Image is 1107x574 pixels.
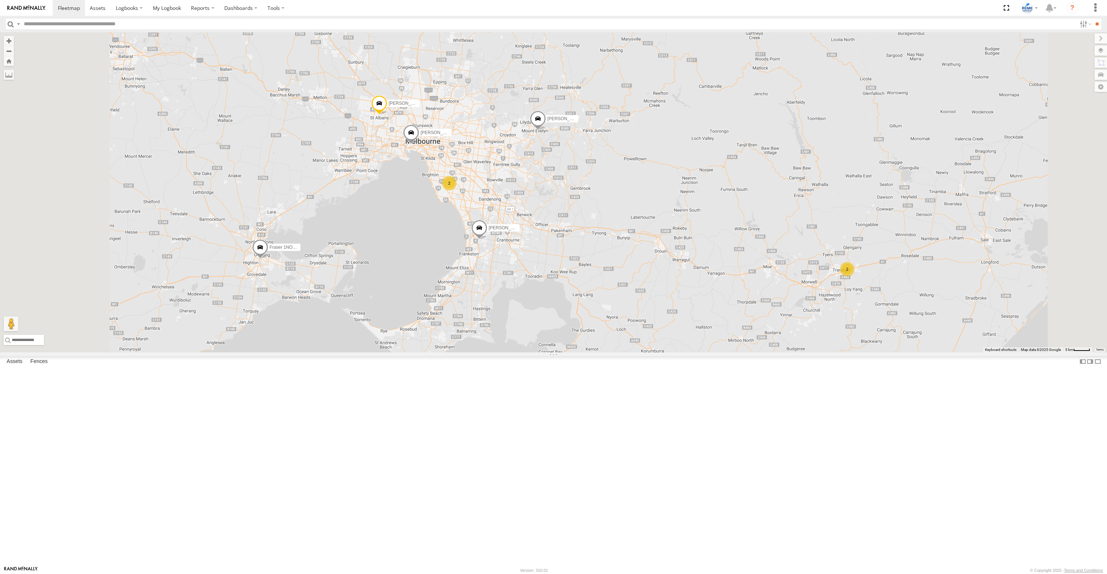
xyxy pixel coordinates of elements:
[4,36,14,46] button: Zoom in
[547,116,641,121] span: [PERSON_NAME] BVX766 - 353635113521492
[4,56,14,66] button: Zoom Home
[1094,356,1102,367] label: Hide Summary Table
[488,225,584,230] span: [PERSON_NAME] 1WT3ES - 353635119767776
[1021,348,1061,352] span: Map data ©2025 Google
[1096,348,1104,351] a: Terms (opens in new tab)
[520,568,548,573] div: Version: 310.01
[4,46,14,56] button: Zoom out
[1019,3,1040,14] div: Livia Michelini
[985,347,1016,352] button: Keyboard shortcuts
[1065,348,1073,352] span: 5 km
[3,356,26,367] label: Assets
[269,245,341,250] span: Fraser 1NO7FH - 353635113547844
[4,70,14,80] label: Measure
[1066,2,1078,14] i: ?
[388,101,483,106] span: [PERSON_NAME] 1LX9MR - 353635119999114
[1063,347,1092,352] button: Map Scale: 5 km per 42 pixels
[15,19,21,29] label: Search Query
[27,356,51,367] label: Fences
[420,130,516,136] span: [PERSON_NAME] 1WX5SX - 353635119765515
[1079,356,1086,367] label: Dock Summary Table to the Left
[1064,568,1103,573] a: Terms and Conditions
[4,567,38,574] a: Visit our Website
[4,316,18,331] button: Drag Pegman onto the map to open Street View
[1077,19,1093,29] label: Search Filter Options
[7,5,45,11] img: rand-logo.svg
[1086,356,1094,367] label: Dock Summary Table to the Right
[1095,82,1107,92] label: Map Settings
[1030,568,1103,573] div: © Copyright 2025 -
[442,176,457,190] div: 2
[840,262,855,277] div: 2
